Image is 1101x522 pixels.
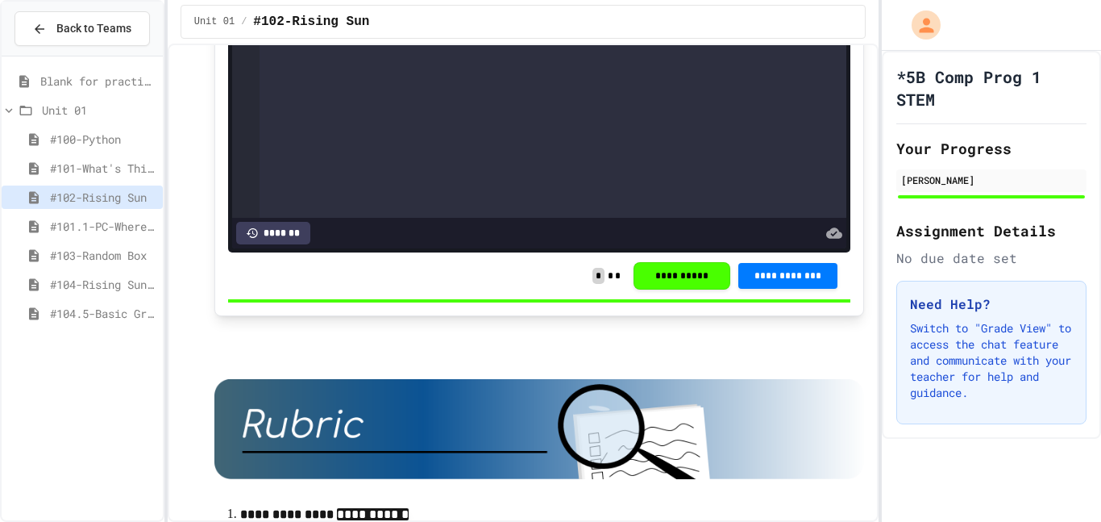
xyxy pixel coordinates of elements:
[896,65,1086,111] h1: *5B Comp Prog 1 STEM
[253,12,369,31] span: #102-Rising Sun
[896,219,1086,242] h2: Assignment Details
[50,131,156,148] span: #100-Python
[50,276,156,293] span: #104-Rising Sun Plus
[194,15,235,28] span: Unit 01
[901,173,1082,187] div: [PERSON_NAME]
[42,102,156,119] span: Unit 01
[50,160,156,177] span: #101-What's This ??
[896,248,1086,268] div: No due date set
[241,15,247,28] span: /
[910,294,1073,314] h3: Need Help?
[50,247,156,264] span: #103-Random Box
[910,320,1073,401] p: Switch to "Grade View" to access the chat feature and communicate with your teacher for help and ...
[50,218,156,235] span: #101.1-PC-Where am I?
[56,20,131,37] span: Back to Teams
[895,6,945,44] div: My Account
[896,137,1086,160] h2: Your Progress
[50,305,156,322] span: #104.5-Basic Graphics Review
[50,189,156,206] span: #102-Rising Sun
[15,11,150,46] button: Back to Teams
[40,73,156,90] span: Blank for practice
